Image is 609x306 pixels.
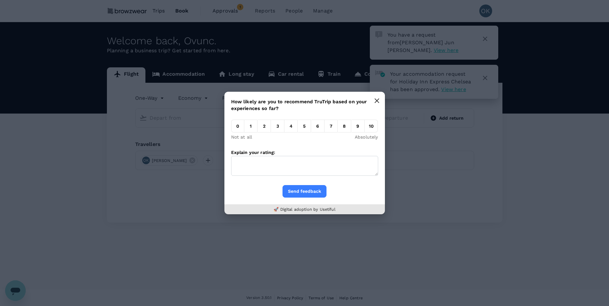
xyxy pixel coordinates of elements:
[231,150,275,155] label: Explain your rating:
[244,120,257,132] em: 1
[311,120,325,132] em: 6
[271,120,284,132] em: 3
[325,120,338,132] em: 7
[283,185,326,198] button: Send feedback
[258,120,271,132] em: 2
[338,120,351,132] em: 8
[284,120,298,132] em: 4
[231,99,367,111] span: How likely are you to recommend TruTrip based on your experiences so far?
[298,120,311,132] em: 5
[231,120,244,132] em: 0
[365,120,378,132] em: 10
[352,120,365,132] em: 9
[274,207,335,212] a: 🚀 Digital adoption by Usetiful
[231,134,252,140] p: Not at all
[355,134,378,140] p: Absolutely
